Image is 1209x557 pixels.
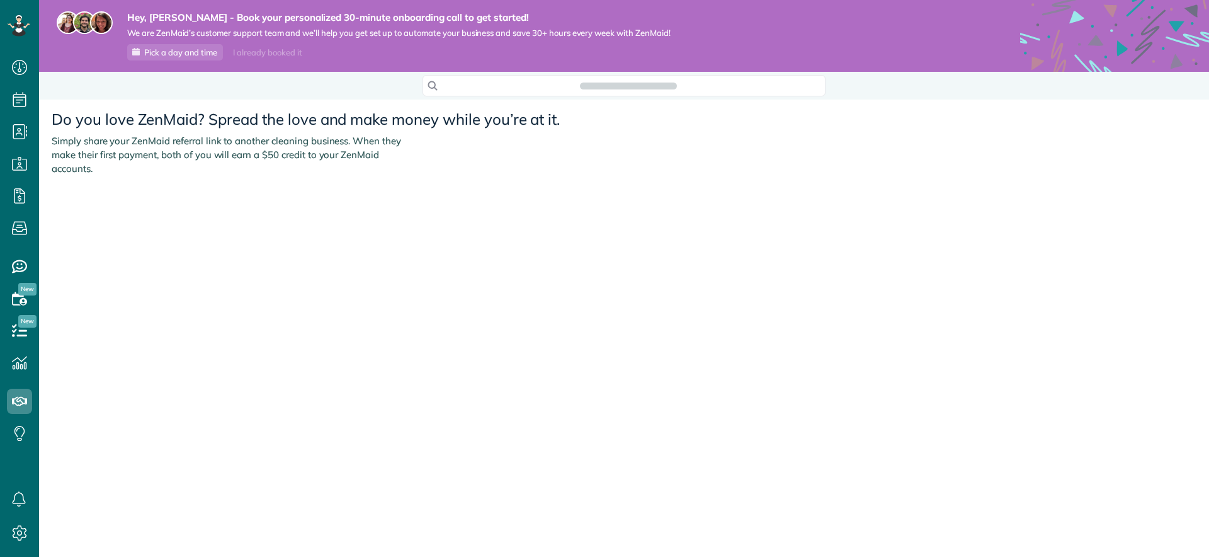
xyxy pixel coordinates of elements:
[57,11,79,34] img: maria-72a9807cf96188c08ef61303f053569d2e2a8a1cde33d635c8a3ac13582a053d.jpg
[39,105,1209,127] h2: Do you love ZenMaid? Spread the love and make money while you’re at it.
[127,44,223,60] a: Pick a day and time
[127,11,671,24] strong: Hey, [PERSON_NAME] - Book your personalized 30-minute onboarding call to get started!
[593,79,664,92] span: Search ZenMaid…
[127,28,671,38] span: We are ZenMaid’s customer support team and we’ll help you get set up to automate your business an...
[144,47,217,57] span: Pick a day and time
[73,11,96,34] img: jorge-587dff0eeaa6aab1f244e6dc62b8924c3b6ad411094392a53c71c6c4a576187d.jpg
[18,315,37,328] span: New
[225,45,309,60] div: I already booked it
[39,128,417,182] p: Simply share your ZenMaid referral link to another cleaning business. When they make their first ...
[18,283,37,296] span: New
[90,11,113,34] img: michelle-19f622bdf1676172e81f8f8fba1fb50e276960ebfe0243fe18214015130c80e4.jpg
